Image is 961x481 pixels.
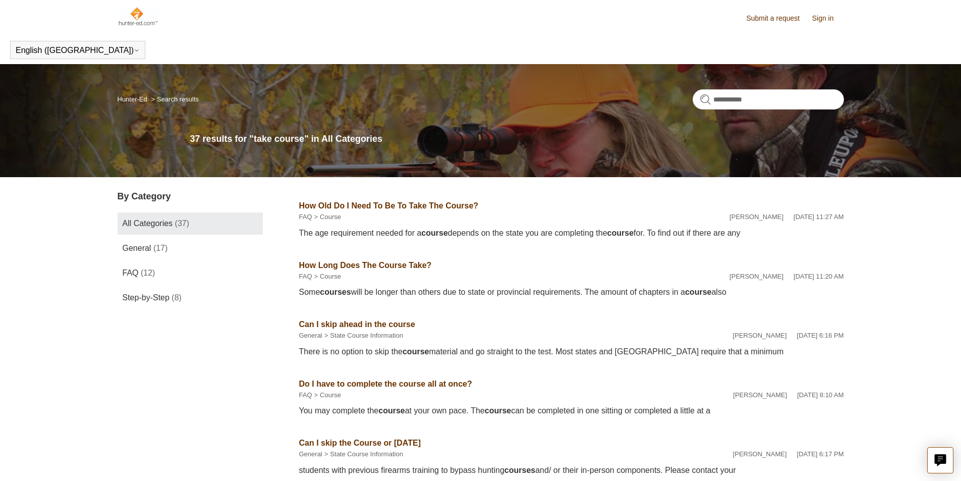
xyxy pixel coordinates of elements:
[299,261,432,270] a: How Long Does The Course Take?
[685,288,711,296] em: course
[299,286,844,298] div: Some will be longer than others due to state or provincial requirements. The amount of chapters i...
[729,272,783,282] li: [PERSON_NAME]
[172,293,182,302] span: (8)
[299,390,312,400] li: FAQ
[312,212,342,222] li: Course
[118,95,147,103] a: Hunter-Ed
[733,449,787,459] li: [PERSON_NAME]
[312,272,342,282] li: Course
[299,450,322,458] a: General
[312,390,342,400] li: Course
[299,212,312,222] li: FAQ
[607,229,634,237] em: course
[797,332,844,339] time: 02/12/2024, 18:16
[153,244,167,252] span: (17)
[123,219,173,228] span: All Categories
[123,293,169,302] span: Step-by-Step
[299,464,844,476] div: students with previous firearms training to bypass hunting and/ or their in-person components. Pl...
[421,229,447,237] em: course
[299,201,479,210] a: How Old Do I Need To Be To Take The Course?
[118,212,263,235] a: All Categories (37)
[322,449,403,459] li: State Course Information
[299,449,322,459] li: General
[299,405,844,417] div: You may complete the at your own pace. The can be completed in one sitting or completed a little ...
[378,406,405,415] em: course
[299,227,844,239] div: The age requirement needed for a depends on the state you are completing the for. To find out if ...
[797,391,843,399] time: 08/08/2022, 08:10
[330,450,403,458] a: State Course Information
[733,331,787,341] li: [PERSON_NAME]
[927,447,953,473] button: Live chat
[299,332,322,339] a: General
[299,272,312,282] li: FAQ
[118,262,263,284] a: FAQ (12)
[299,213,312,221] a: FAQ
[123,269,139,277] span: FAQ
[322,331,403,341] li: State Course Information
[794,213,843,221] time: 05/15/2024, 11:27
[299,391,312,399] a: FAQ
[299,331,322,341] li: General
[794,273,843,280] time: 05/15/2024, 11:20
[175,219,189,228] span: (37)
[16,46,140,55] button: English ([GEOGRAPHIC_DATA])
[320,288,351,296] em: courses
[299,380,472,388] a: Do I have to complete the course all at once?
[330,332,403,339] a: State Course Information
[141,269,155,277] span: (12)
[812,13,844,24] a: Sign in
[190,132,844,146] h1: 37 results for "take course" in All Categories
[733,390,787,400] li: [PERSON_NAME]
[320,213,341,221] a: Course
[746,13,810,24] a: Submit a request
[504,466,535,474] em: courses
[299,273,312,280] a: FAQ
[729,212,783,222] li: [PERSON_NAME]
[320,391,341,399] a: Course
[118,6,158,26] img: Hunter-Ed Help Center home page
[123,244,151,252] span: General
[299,439,421,447] a: Can I skip the Course or [DATE]
[149,95,199,103] li: Search results
[320,273,341,280] a: Course
[118,190,263,203] h3: By Category
[403,347,429,356] em: course
[485,406,511,415] em: course
[797,450,844,458] time: 02/12/2024, 18:17
[693,89,844,110] input: Search
[118,95,149,103] li: Hunter-Ed
[299,320,415,329] a: Can I skip ahead in the course
[118,287,263,309] a: Step-by-Step (8)
[299,346,844,358] div: There is no option to skip the material and go straight to the test. Most states and [GEOGRAPHIC_...
[118,237,263,259] a: General (17)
